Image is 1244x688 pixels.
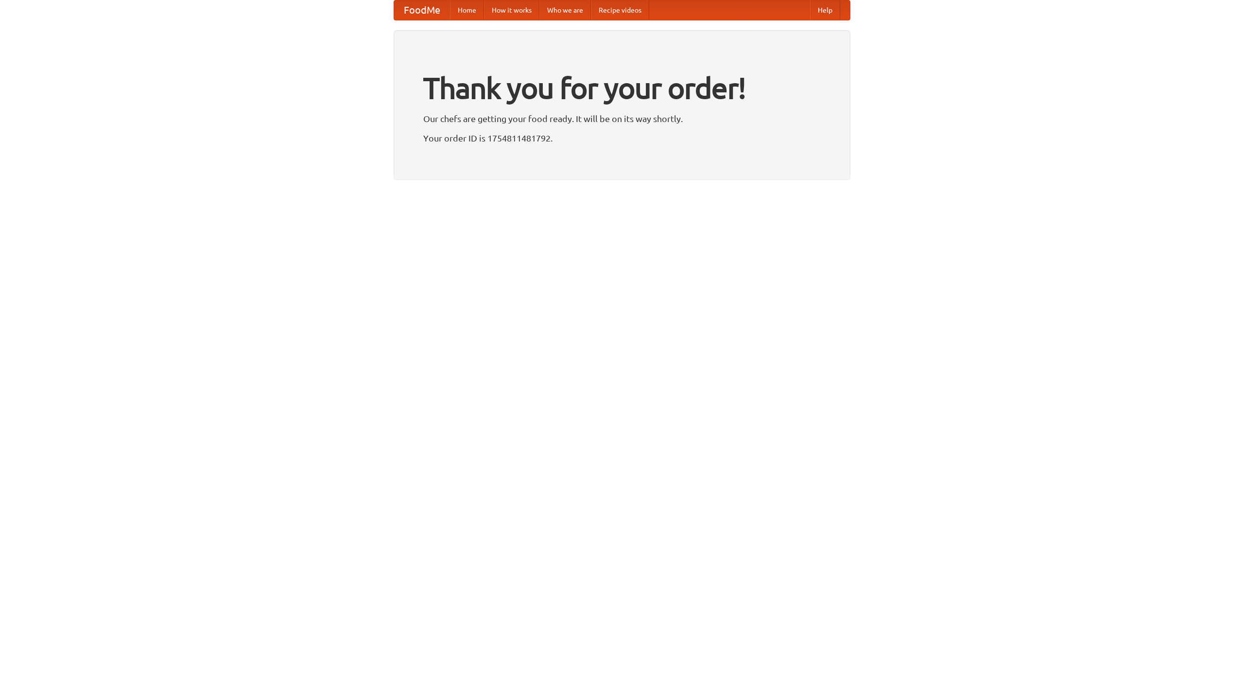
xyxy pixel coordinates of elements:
a: Who we are [539,0,591,20]
a: Home [450,0,484,20]
h1: Thank you for your order! [423,65,821,111]
p: Our chefs are getting your food ready. It will be on its way shortly. [423,111,821,126]
a: How it works [484,0,539,20]
a: Recipe videos [591,0,649,20]
p: Your order ID is 1754811481792. [423,131,821,145]
a: Help [810,0,840,20]
a: FoodMe [394,0,450,20]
